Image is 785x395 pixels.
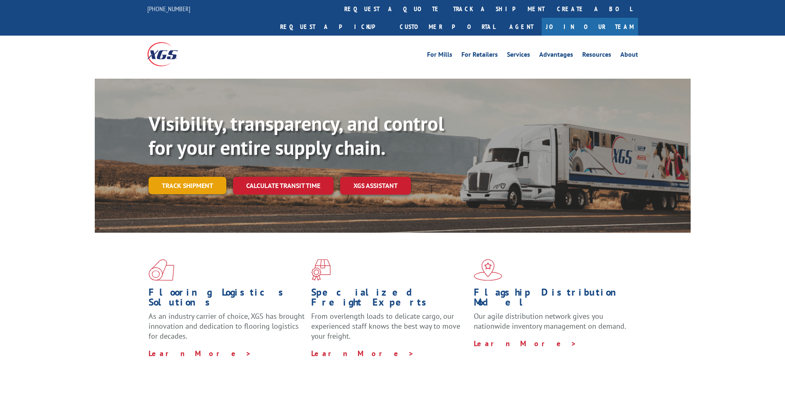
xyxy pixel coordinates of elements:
a: XGS ASSISTANT [340,177,411,195]
a: Learn More > [149,349,252,358]
a: Learn More > [474,339,577,348]
a: Services [507,51,530,60]
h1: Flagship Distribution Model [474,287,630,311]
a: Calculate transit time [233,177,334,195]
a: Track shipment [149,177,226,194]
a: Resources [582,51,611,60]
span: Our agile distribution network gives you nationwide inventory management on demand. [474,311,626,331]
a: Agent [501,18,542,36]
a: About [620,51,638,60]
span: As an industry carrier of choice, XGS has brought innovation and dedication to flooring logistics... [149,311,305,341]
a: [PHONE_NUMBER] [147,5,190,13]
img: xgs-icon-total-supply-chain-intelligence-red [149,259,174,281]
a: For Mills [427,51,452,60]
h1: Flooring Logistics Solutions [149,287,305,311]
a: Request a pickup [274,18,394,36]
b: Visibility, transparency, and control for your entire supply chain. [149,111,444,160]
p: From overlength loads to delicate cargo, our experienced staff knows the best way to move your fr... [311,311,468,348]
img: xgs-icon-focused-on-flooring-red [311,259,331,281]
a: Learn More > [311,349,414,358]
img: xgs-icon-flagship-distribution-model-red [474,259,502,281]
a: Advantages [539,51,573,60]
a: Join Our Team [542,18,638,36]
a: Customer Portal [394,18,501,36]
h1: Specialized Freight Experts [311,287,468,311]
a: For Retailers [461,51,498,60]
